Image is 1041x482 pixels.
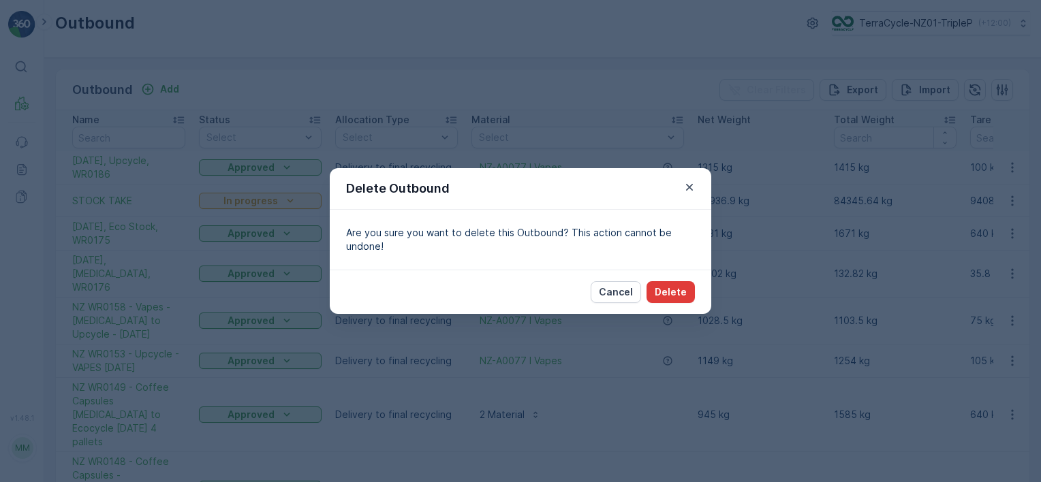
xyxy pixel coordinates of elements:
[346,179,450,198] p: Delete Outbound
[655,285,687,299] p: Delete
[599,285,633,299] p: Cancel
[591,281,641,303] button: Cancel
[647,281,695,303] button: Delete
[346,226,695,253] p: Are you sure you want to delete this Outbound? This action cannot be undone!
